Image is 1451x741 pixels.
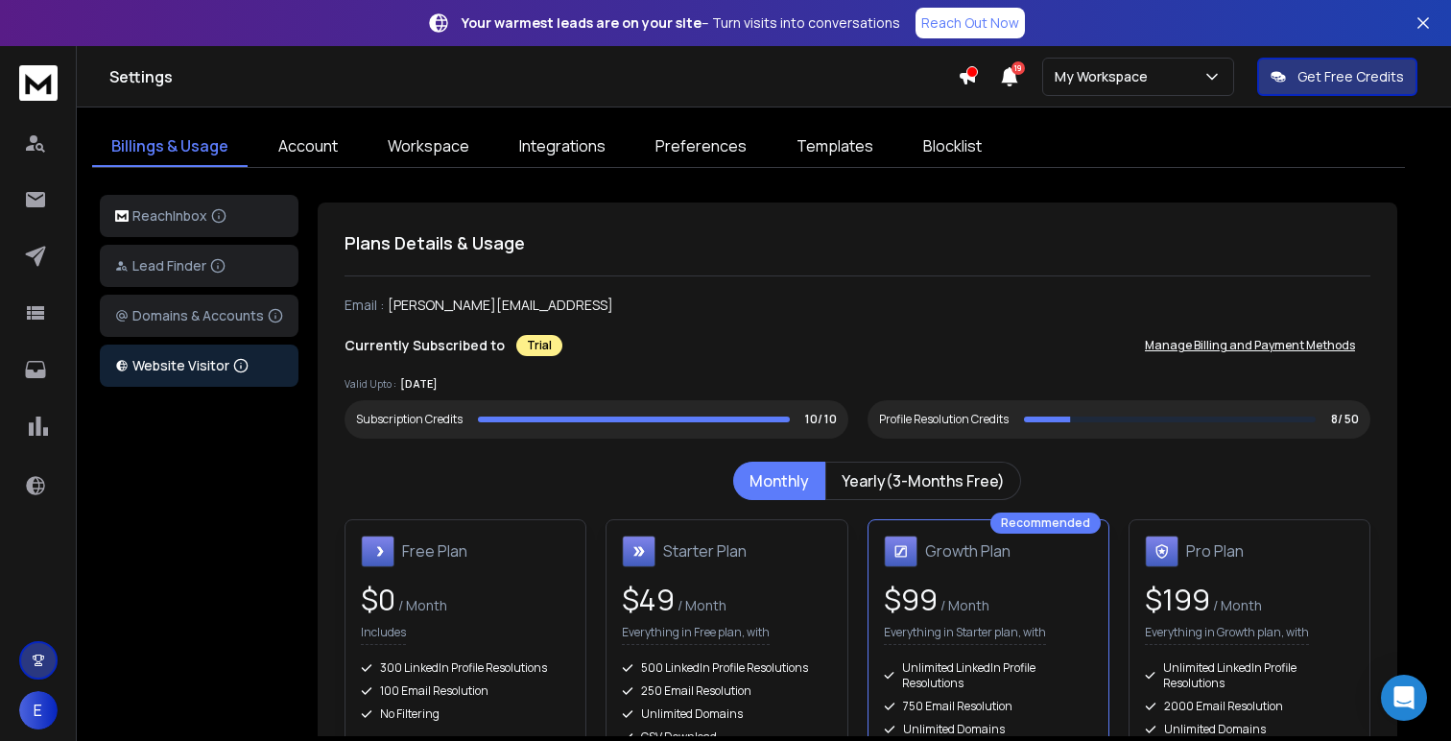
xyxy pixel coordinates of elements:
[388,296,613,315] p: [PERSON_NAME][EMAIL_ADDRESS]
[402,539,467,562] h1: Free Plan
[825,462,1021,500] button: Yearly(3-Months Free)
[356,412,463,427] div: Subscription Credits
[663,539,747,562] h1: Starter Plan
[361,706,570,722] div: No Filtering
[884,722,1093,737] div: Unlimited Domains
[636,127,766,167] a: Preferences
[884,625,1046,645] p: Everything in Starter plan, with
[361,580,395,619] span: $ 0
[884,580,938,619] span: $ 99
[1331,412,1359,427] p: 8/ 50
[19,691,58,729] button: E
[1381,675,1427,721] div: Open Intercom Messenger
[345,336,505,355] p: Currently Subscribed to
[675,596,726,614] span: / Month
[100,195,298,237] button: ReachInbox
[462,13,900,33] p: – Turn visits into conversations
[400,376,438,393] p: [DATE]
[622,625,770,645] p: Everything in Free plan, with
[1186,539,1244,562] h1: Pro Plan
[884,699,1093,714] div: 750 Email Resolution
[1145,625,1309,645] p: Everything in Growth plan, with
[884,536,917,568] img: Growth Plan icon
[109,65,958,88] h1: Settings
[1297,67,1404,86] p: Get Free Credits
[100,295,298,337] button: Domains & Accounts
[1145,660,1354,691] div: Unlimited LinkedIn Profile Resolutions
[879,412,1009,427] div: Profile Resolution Credits
[1055,67,1155,86] p: My Workspace
[361,660,570,676] div: 300 LinkedIn Profile Resolutions
[462,13,702,32] strong: Your warmest leads are on your site
[19,65,58,101] img: logo
[361,683,570,699] div: 100 Email Resolution
[395,596,447,614] span: / Month
[622,580,675,619] span: $ 49
[938,596,989,614] span: / Month
[1130,326,1370,365] button: Manage Billing and Payment Methods
[100,245,298,287] button: Lead Finder
[1145,699,1354,714] div: 2000 Email Resolution
[925,539,1011,562] h1: Growth Plan
[622,706,831,722] div: Unlimited Domains
[345,296,384,315] p: Email :
[733,462,825,500] button: Monthly
[904,127,1001,167] a: Blocklist
[622,660,831,676] div: 500 LinkedIn Profile Resolutions
[516,335,562,356] div: Trial
[1011,61,1025,75] span: 19
[990,513,1101,534] div: Recommended
[361,625,406,645] p: Includes
[1257,58,1417,96] button: Get Free Credits
[805,412,837,427] p: 10/ 10
[1145,338,1355,353] p: Manage Billing and Payment Methods
[916,8,1025,38] a: Reach Out Now
[361,536,394,568] img: Free Plan icon
[1210,596,1262,614] span: / Month
[500,127,625,167] a: Integrations
[777,127,892,167] a: Templates
[345,377,396,392] p: Valid Upto :
[100,345,298,387] button: Website Visitor
[622,683,831,699] div: 250 Email Resolution
[345,229,1370,256] h1: Plans Details & Usage
[884,660,1093,691] div: Unlimited LinkedIn Profile Resolutions
[1145,722,1354,737] div: Unlimited Domains
[1145,536,1178,568] img: Pro Plan icon
[622,536,655,568] img: Starter Plan icon
[921,13,1019,33] p: Reach Out Now
[1145,580,1210,619] span: $ 199
[259,127,357,167] a: Account
[92,127,248,167] a: Billings & Usage
[369,127,488,167] a: Workspace
[115,210,129,223] img: logo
